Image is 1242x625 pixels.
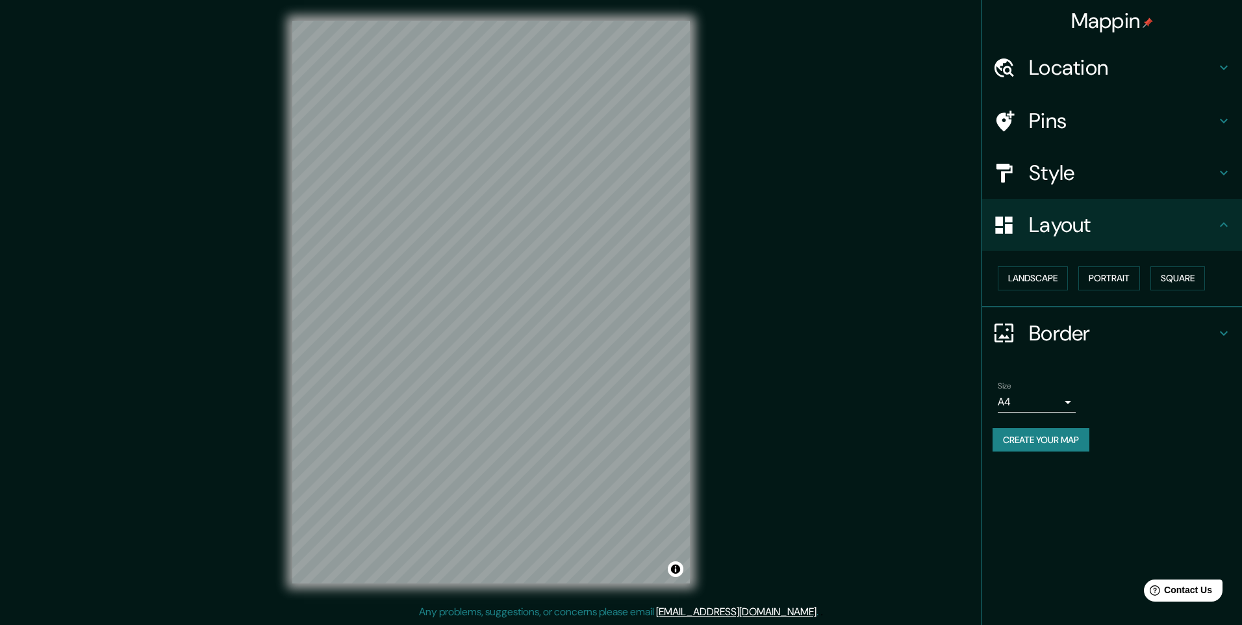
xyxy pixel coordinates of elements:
[998,266,1068,290] button: Landscape
[1126,574,1228,611] iframe: Help widget launcher
[656,605,817,619] a: [EMAIL_ADDRESS][DOMAIN_NAME]
[1029,212,1216,238] h4: Layout
[982,307,1242,359] div: Border
[1029,160,1216,186] h4: Style
[1143,18,1153,28] img: pin-icon.png
[1029,55,1216,81] h4: Location
[998,392,1076,413] div: A4
[668,561,683,577] button: Toggle attribution
[993,428,1089,452] button: Create your map
[419,604,818,620] p: Any problems, suggestions, or concerns please email .
[1029,320,1216,346] h4: Border
[820,604,823,620] div: .
[818,604,820,620] div: .
[1071,8,1154,34] h4: Mappin
[982,42,1242,94] div: Location
[982,147,1242,199] div: Style
[292,21,690,583] canvas: Map
[1150,266,1205,290] button: Square
[982,95,1242,147] div: Pins
[982,199,1242,251] div: Layout
[1029,108,1216,134] h4: Pins
[998,380,1011,391] label: Size
[1078,266,1140,290] button: Portrait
